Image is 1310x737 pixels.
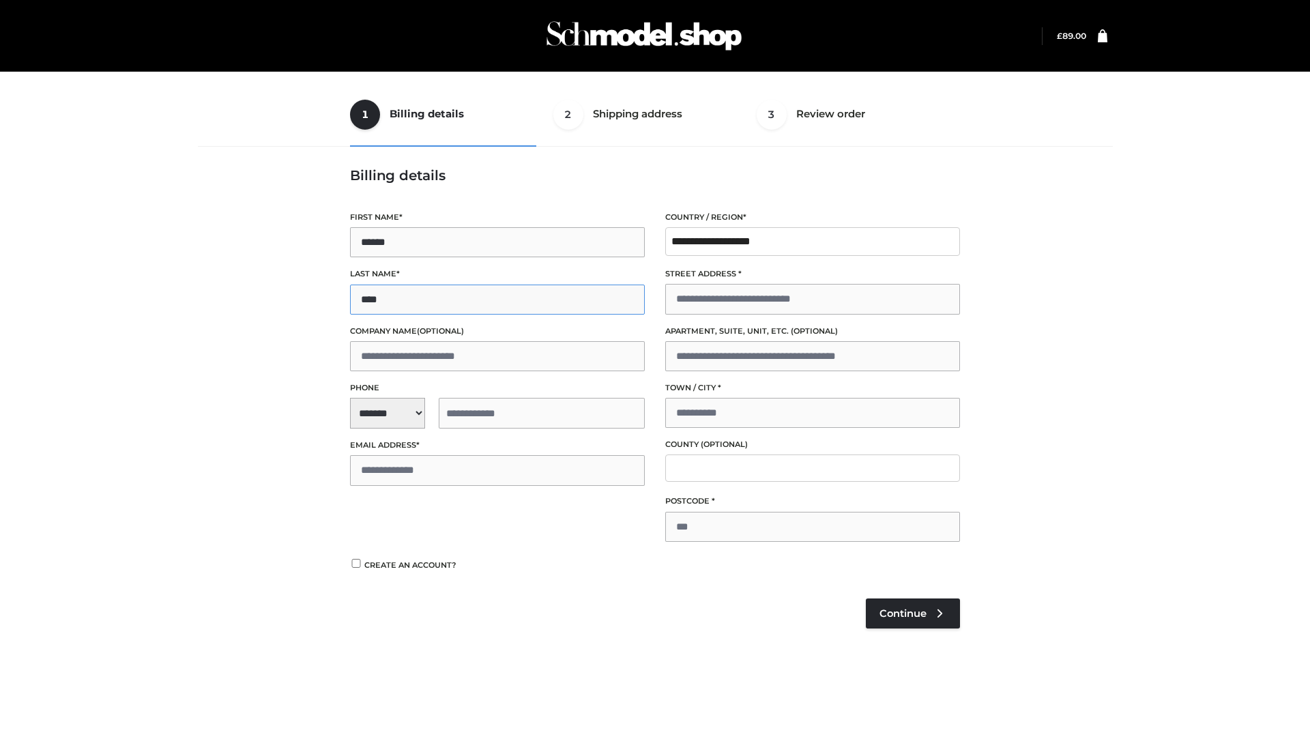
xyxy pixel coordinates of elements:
a: £89.00 [1057,31,1086,41]
label: Country / Region [665,211,960,224]
span: £ [1057,31,1062,41]
span: (optional) [701,439,748,449]
label: Phone [350,381,645,394]
label: Last name [350,268,645,280]
bdi: 89.00 [1057,31,1086,41]
span: Create an account? [364,560,456,570]
a: Continue [866,598,960,628]
label: Email address [350,439,645,452]
label: Postcode [665,495,960,508]
label: First name [350,211,645,224]
label: Company name [350,325,645,338]
span: Continue [879,607,927,620]
label: Apartment, suite, unit, etc. [665,325,960,338]
h3: Billing details [350,167,960,184]
input: Create an account? [350,559,362,568]
span: (optional) [417,326,464,336]
label: Street address [665,268,960,280]
label: Town / City [665,381,960,394]
span: (optional) [791,326,838,336]
label: County [665,438,960,451]
img: Schmodel Admin 964 [542,9,746,63]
